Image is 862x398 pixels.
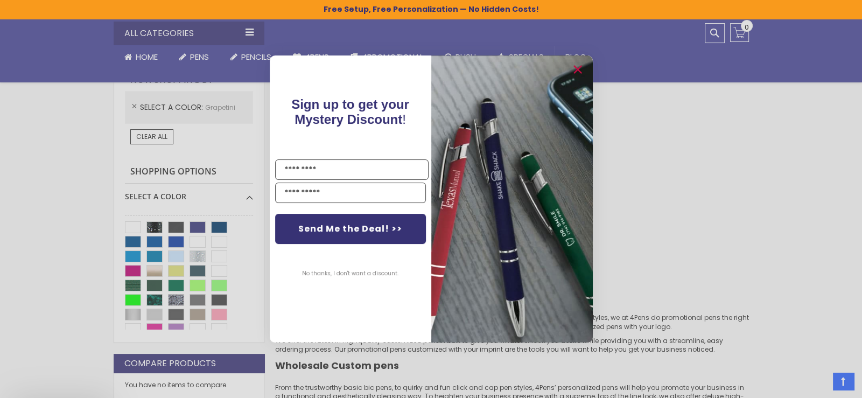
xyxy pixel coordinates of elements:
button: Close dialog [569,61,586,78]
button: Send Me the Deal! >> [275,214,426,244]
img: pop-up-image [431,55,593,343]
span: Sign up to get your Mystery Discount [291,97,409,127]
span: ! [291,97,409,127]
button: No thanks, I don't want a discount. [297,260,404,287]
